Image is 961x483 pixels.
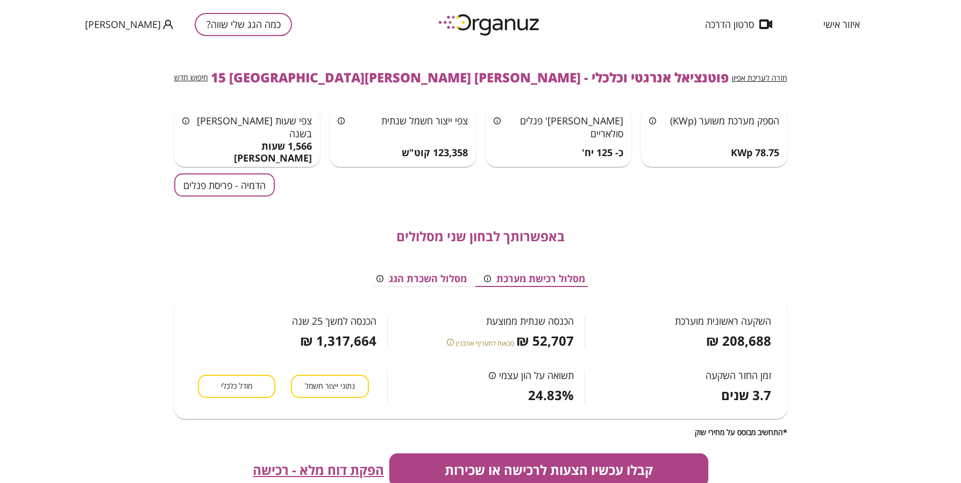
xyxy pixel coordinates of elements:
span: צפי שעות [PERSON_NAME] בשנה [197,114,312,140]
span: באפשרותך לבחון שני מסלולים [396,229,565,244]
button: סרטון הדרכה [689,19,788,30]
span: (זכאות לתעריף אורבני) [456,338,514,348]
span: 1,317,664 ₪ [300,333,376,348]
span: הספק מערכת משוער (KWp) [670,114,779,127]
span: הכנסה למשך 25 שנה [292,316,376,326]
span: נתוני ייצור חשמל [305,381,355,391]
span: זמן החזר השקעה [706,370,771,381]
button: איזור אישי [807,19,876,30]
span: השקעה ראשונית מוערכת [675,316,771,326]
span: הכנסה שנתית ממוצעת [486,316,574,326]
span: צפי ייצור חשמל שנתית [381,114,468,127]
button: הדמיה - פריסת פנלים [174,173,275,197]
span: סרטון הדרכה [705,19,754,30]
span: כ- 125 יח' [582,147,623,159]
span: חיפוש חדש [174,72,208,82]
button: הפקת דוח מלא - רכישה [253,463,384,478]
button: כמה הגג שלי שווה? [195,13,292,36]
span: [PERSON_NAME] [85,19,161,30]
span: מודל כלכלי [221,381,252,391]
span: *התחשיב מבוסס על מחירי שוק [695,428,787,437]
span: תשואה על הון עצמי [499,370,574,381]
span: 1,566 שעות [PERSON_NAME] [182,141,312,164]
span: 208,688 ₪ [706,333,771,348]
span: [PERSON_NAME]' פנלים סולאריים [520,114,623,140]
button: מסלול רכישת מערכת [475,271,594,287]
span: 123,358 קוט"ש [402,147,468,159]
span: 78.75 KWp [731,147,779,159]
span: 24.83% [528,388,574,403]
button: חזרה לעריכת אפיון [732,73,787,83]
button: מסלול השכרת הגג [368,271,475,287]
span: 52,707 ₪ [516,333,574,348]
button: חיפוש חדש [174,73,208,83]
button: נתוני ייצור חשמל [291,375,368,398]
span: פוטנציאל אנרגטי וכלכלי - [PERSON_NAME] 15 [GEOGRAPHIC_DATA][PERSON_NAME] [211,70,729,85]
span: איזור אישי [823,19,860,30]
button: [PERSON_NAME] [85,18,173,31]
span: 3.7 שנים [721,388,771,403]
img: logo [431,10,549,39]
button: מודל כלכלי [198,375,275,398]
